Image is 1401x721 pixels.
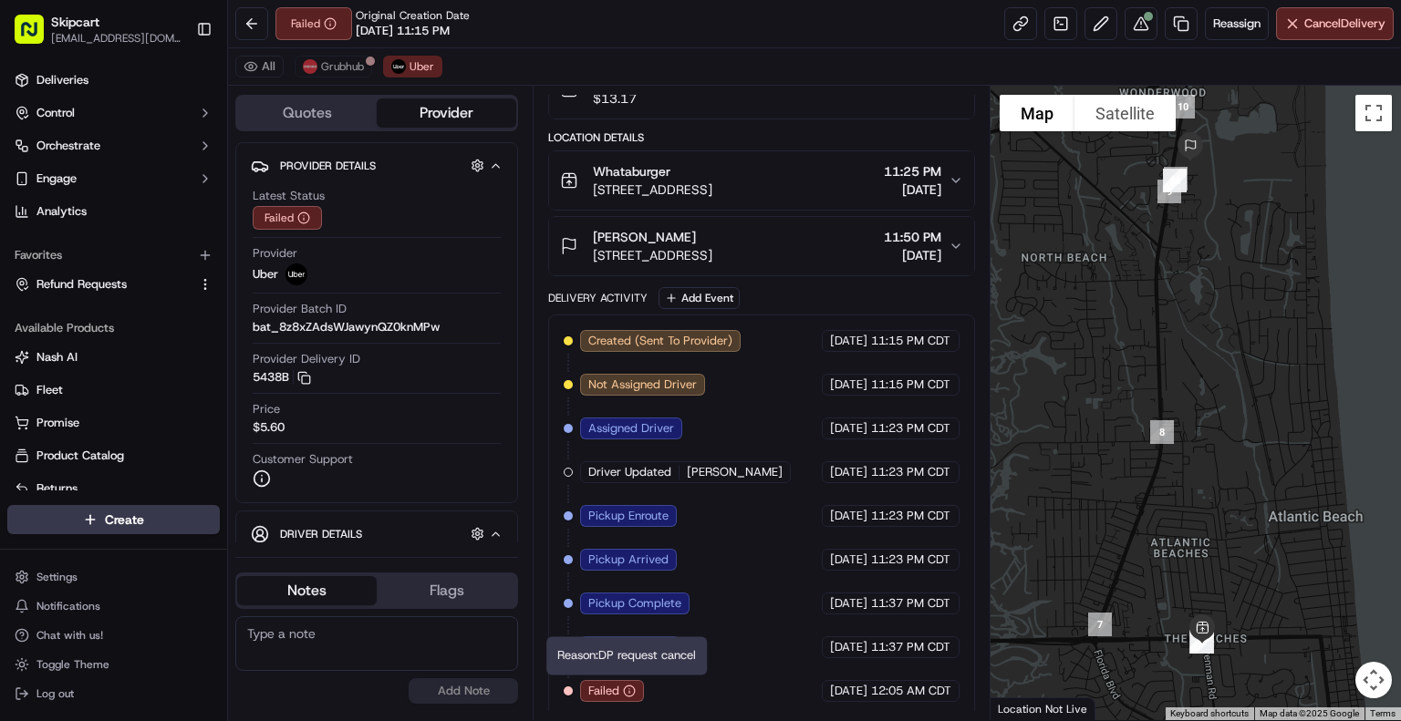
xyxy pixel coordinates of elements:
[129,450,221,465] a: Powered byPylon
[7,474,220,503] button: Returns
[7,164,220,193] button: Engage
[548,130,975,145] div: Location Details
[36,382,63,398] span: Fleet
[253,369,311,386] button: 5438B
[7,314,220,343] div: Available Products
[310,179,332,201] button: Start new chat
[18,173,51,206] img: 1736555255976-a54dd68f-1ca7-489b-9aae-adbdc363a1c4
[830,639,867,655] span: [DATE]
[7,376,220,405] button: Fleet
[15,349,213,366] a: Nash AI
[15,480,213,497] a: Returns
[7,593,220,619] button: Notifications
[36,407,140,425] span: Knowledge Base
[1213,15,1261,32] span: Reassign
[38,173,71,206] img: 5e9a9d7314ff4150bce227a61376b483.jpg
[588,376,697,393] span: Not Assigned Driver
[285,263,307,285] img: uber-new-logo.jpeg
[1164,88,1202,126] div: 10
[18,72,332,101] p: Welcome 👋
[36,203,87,220] span: Analytics
[1260,708,1359,718] span: Map data ©2025 Google
[36,570,78,584] span: Settings
[356,23,450,39] span: [DATE] 11:15 PM
[884,228,941,246] span: 11:50 PM
[7,343,220,372] button: Nash AI
[549,151,974,210] button: Whataburger[STREET_ADDRESS]11:25 PM[DATE]
[1355,662,1392,698] button: Map camera controls
[549,217,974,275] button: [PERSON_NAME][STREET_ADDRESS]11:50 PM[DATE]
[18,17,55,54] img: Nash
[377,98,516,128] button: Provider
[253,319,440,335] span: bat_8z8xZAdsWJawynQZ0knMPw
[7,652,220,677] button: Toggle Theme
[253,351,360,367] span: Provider Delivery ID
[593,89,637,108] span: $13.17
[36,170,77,187] span: Engage
[275,7,352,40] button: Failed
[151,282,158,296] span: •
[871,639,950,655] span: 11:37 PM CDT
[283,232,332,254] button: See all
[588,551,669,568] span: Pickup Arrived
[18,264,47,294] img: Jonathan Mireles
[410,59,434,74] span: Uber
[36,349,78,366] span: Nash AI
[884,180,941,199] span: [DATE]
[1276,7,1394,40] button: CancelDelivery
[1355,95,1392,131] button: Toggle fullscreen view
[588,595,681,612] span: Pickup Complete
[253,188,325,204] span: Latest Status
[871,333,950,349] span: 11:15 PM CDT
[11,399,147,432] a: 📗Knowledge Base
[1304,15,1385,32] span: Cancel Delivery
[15,276,191,293] a: Refund Requests
[251,519,503,549] button: Driver Details
[588,683,619,699] span: Failed
[1370,708,1396,718] a: Terms (opens in new tab)
[871,464,950,480] span: 11:23 PM CDT
[295,56,372,77] button: Grubhub
[830,551,867,568] span: [DATE]
[871,595,950,612] span: 11:37 PM CDT
[391,59,406,74] img: uber-new-logo.jpeg
[154,408,169,423] div: 💻
[182,451,221,465] span: Pylon
[830,508,867,524] span: [DATE]
[593,228,696,246] span: [PERSON_NAME]
[51,31,182,46] button: [EMAIL_ADDRESS][DOMAIN_NAME]
[830,464,867,480] span: [DATE]
[303,59,317,74] img: 5e692f75ce7d37001a5d71f1
[18,408,33,423] div: 📗
[36,480,78,497] span: Returns
[830,376,867,393] span: [DATE]
[253,245,297,262] span: Provider
[884,162,941,180] span: 11:25 PM
[237,576,377,605] button: Notes
[15,448,213,464] a: Product Catalog
[57,331,194,345] span: Wisdom [PERSON_NAME]
[546,636,707,675] div: Reason: DP request cancel
[830,333,867,349] span: [DATE]
[356,8,470,23] span: Original Creation Date
[18,236,122,251] div: Past conversations
[237,98,377,128] button: Quotes
[884,246,941,264] span: [DATE]
[588,420,674,437] span: Assigned Driver
[7,197,220,226] a: Analytics
[377,576,516,605] button: Flags
[830,683,867,699] span: [DATE]
[593,162,670,180] span: Whataburger
[871,683,951,699] span: 12:05 AM CDT
[15,415,213,431] a: Promise
[1150,172,1188,211] div: 9
[659,287,740,309] button: Add Event
[51,13,99,31] button: Skipcart
[1170,707,1249,720] button: Keyboard shortcuts
[7,7,189,51] button: Skipcart[EMAIL_ADDRESS][DOMAIN_NAME]
[208,331,245,345] span: [DATE]
[36,628,103,643] span: Chat with us!
[871,551,950,568] span: 11:23 PM CDT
